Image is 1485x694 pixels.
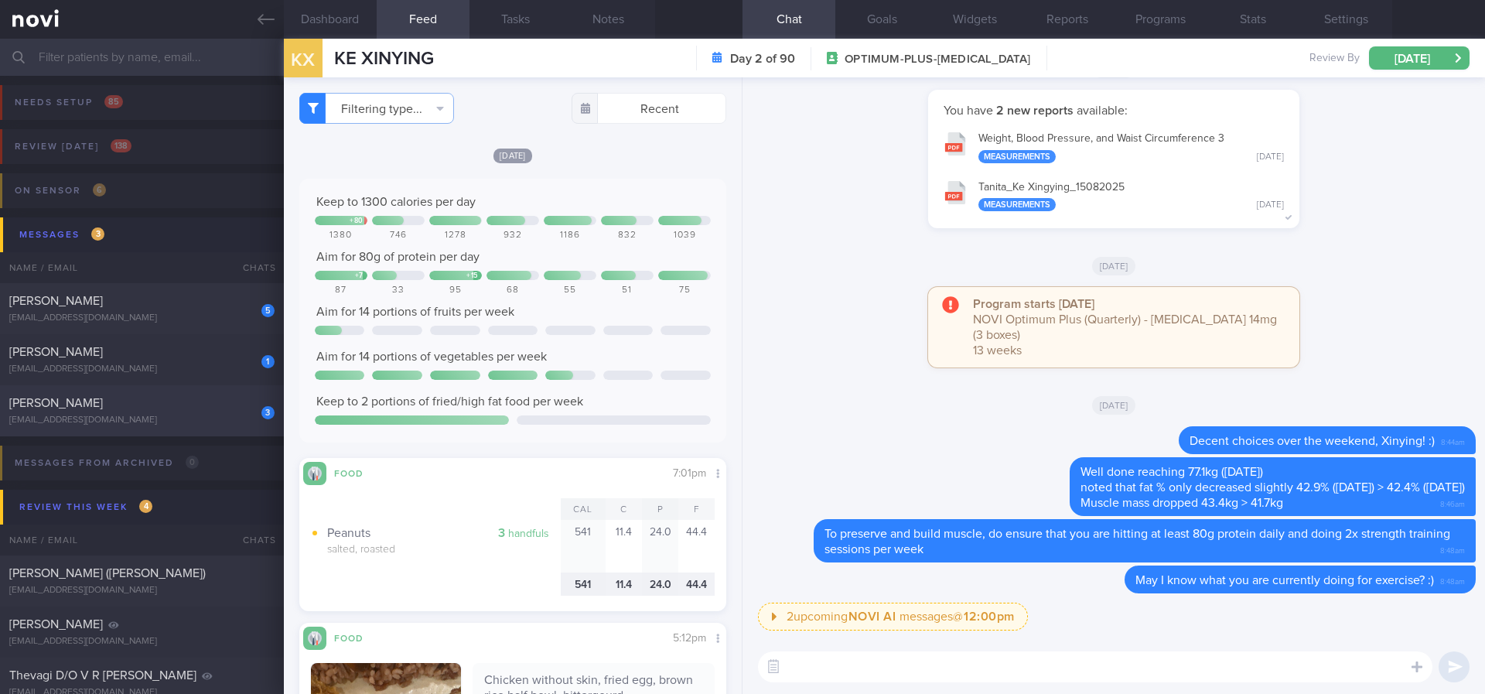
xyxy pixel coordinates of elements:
span: [PERSON_NAME] [9,346,103,358]
span: OPTIMUM-PLUS-[MEDICAL_DATA] [845,52,1030,67]
span: 8:46am [1440,495,1465,510]
span: noted that fat % only decreased slightly 42.9% ([DATE]) > 42.4% ([DATE]) [1080,481,1465,494]
strong: 12:00pm [964,610,1015,623]
span: To preserve and build muscle, do ensure that you are hitting at least 80g protein daily and doing... [824,528,1450,556]
div: C [606,498,642,520]
strong: Day 2 of 90 [730,51,795,67]
span: 7:01pm [673,468,706,479]
span: Aim for 80g of protein per day [316,251,480,263]
button: [DATE] [1369,46,1470,70]
button: 2upcomingNOVI AI messages@12:00pm [758,603,1028,631]
div: 541 [561,573,606,597]
span: 13 weeks [973,344,1022,357]
div: 24.0 [642,573,678,597]
div: Peanuts [327,525,561,541]
div: 51 [601,285,654,296]
span: May I know what you are currently doing for exercise? :) [1135,574,1434,586]
button: Filtering type... [299,93,454,124]
div: On sensor [11,180,110,201]
div: 55 [544,285,596,296]
div: Review [DATE] [11,136,135,157]
div: Needs setup [11,92,127,113]
div: Food [326,466,388,479]
span: [DATE] [1092,257,1136,275]
button: 3 handfuls Peanuts salted, roasted [311,520,561,573]
button: Tanita_Ke Xingying_15082025 Measurements [DATE] [936,171,1292,220]
span: [PERSON_NAME] ([PERSON_NAME]) [9,567,206,579]
span: Keep to 1300 calories per day [316,196,476,208]
div: [EMAIL_ADDRESS][DOMAIN_NAME] [9,364,275,375]
span: 8:48am [1440,573,1465,587]
div: 44.4 [678,520,715,573]
div: 1186 [544,230,596,241]
div: 541 [561,520,606,573]
span: Keep to 2 portions of fried/high fat food per week [316,395,583,408]
span: 0 [186,456,199,469]
div: + 80 [350,217,364,225]
span: 6 [93,183,106,197]
div: 932 [486,230,539,241]
div: 832 [601,230,654,241]
div: Weight, Blood Pressure, and Waist Circumference 3 [978,132,1284,163]
div: 1039 [658,230,711,241]
div: Food [326,631,388,644]
div: Chats [222,525,284,556]
span: [PERSON_NAME] [9,618,103,631]
div: F [678,498,715,520]
div: Tanita_ Ke Xingying_ 15082025 [978,181,1284,212]
span: Well done reaching 77.1kg ([DATE]) [1080,466,1263,478]
div: [EMAIL_ADDRESS][DOMAIN_NAME] [9,585,275,597]
span: Thevagi D/O V R [PERSON_NAME] [9,669,196,682]
span: [PERSON_NAME] [9,397,103,409]
div: + 15 [466,272,478,280]
div: 746 [372,230,425,241]
div: [EMAIL_ADDRESS][DOMAIN_NAME] [9,313,275,324]
div: [DATE] [1257,152,1284,163]
div: 68 [486,285,539,296]
div: Cal [561,498,606,520]
div: 3 [261,406,275,419]
span: Aim for 14 portions of fruits per week [316,306,514,318]
div: Measurements [978,150,1056,163]
div: 1278 [429,230,482,241]
span: 85 [104,95,123,108]
div: [EMAIL_ADDRESS][DOMAIN_NAME] [9,636,275,648]
p: You have available: [944,103,1284,118]
div: 5 [261,304,275,317]
div: Measurements [978,198,1056,211]
div: 1380 [315,230,367,241]
strong: 3 [498,527,505,539]
div: KX [274,29,332,89]
span: 5:12pm [673,633,706,644]
span: [DATE] [493,149,532,163]
strong: 2 new reports [993,104,1077,117]
strong: NOVI AI [848,610,896,623]
span: 138 [111,139,131,152]
div: + 7 [355,272,364,280]
button: Weight, Blood Pressure, and Waist Circumference 3 Measurements [DATE] [936,122,1292,171]
div: Messages from Archived [11,453,203,473]
div: 24.0 [642,520,678,573]
span: [DATE] [1092,396,1136,415]
span: 3 [91,227,104,241]
div: 11.4 [606,520,642,573]
span: 4 [139,500,152,513]
span: KE XINYING [334,50,434,68]
div: 95 [429,285,482,296]
div: 75 [658,285,711,296]
div: Chats [222,252,284,283]
div: 44.4 [678,573,715,597]
div: 33 [372,285,425,296]
div: P [642,498,678,520]
div: [EMAIL_ADDRESS][DOMAIN_NAME] [9,415,275,426]
span: NOVI Optimum Plus (Quarterly) - [MEDICAL_DATA] 14mg (3 boxes) [973,313,1277,341]
span: 8:48am [1440,542,1465,556]
span: Review By [1309,52,1360,66]
div: [DATE] [1257,200,1284,211]
span: Aim for 14 portions of vegetables per week [316,350,547,363]
span: 8:44am [1441,433,1465,448]
div: 87 [315,285,367,296]
strong: Program starts [DATE] [973,298,1094,310]
small: handfuls [508,528,549,539]
span: Decent choices over the weekend, Xinying! :) [1190,435,1435,447]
